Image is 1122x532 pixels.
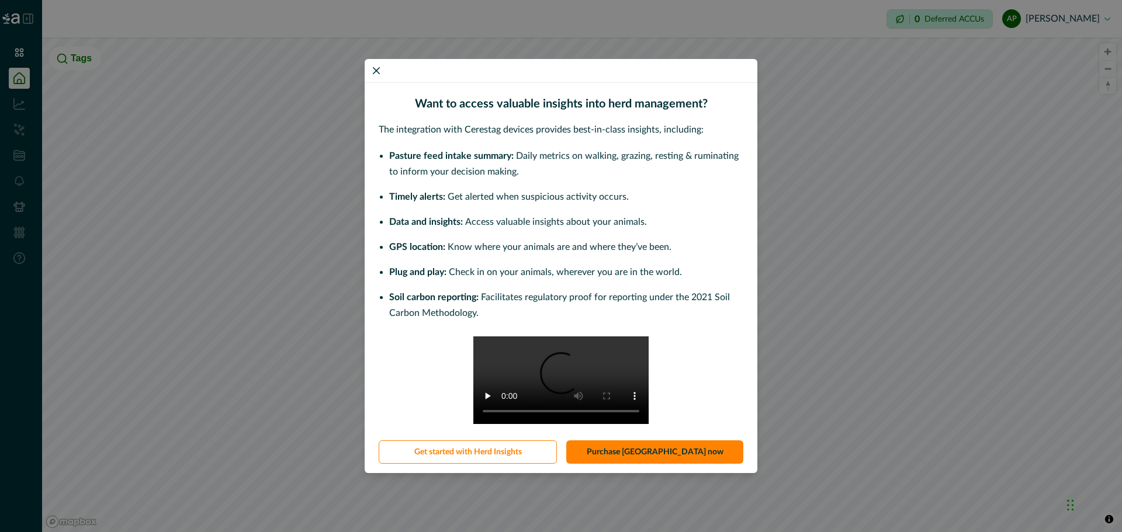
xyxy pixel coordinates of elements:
span: Facilitates regulatory proof for reporting under the 2021 Soil Carbon Methodology. [389,293,730,318]
span: Get alerted when suspicious activity occurs. [448,192,629,201]
span: Timely alerts: [389,192,445,201]
div: Drag [1067,488,1074,523]
span: Know where your animals are and where they’ve been. [448,242,671,252]
span: Access valuable insights about your animals. [465,217,647,227]
button: Close [367,61,386,80]
span: Pasture feed intake summary: [389,151,514,161]
a: Purchase [GEOGRAPHIC_DATA] now [566,440,743,464]
span: Data and insights: [389,217,463,227]
p: The integration with Cerestag devices provides best-in-class insights, including: [379,123,743,137]
span: Plug and play: [389,267,446,277]
iframe: Chat Widget [1064,476,1122,532]
span: GPS location: [389,242,445,252]
span: Soil carbon reporting: [389,293,479,302]
button: Get started with Herd Insights [379,440,557,464]
h2: Want to access valuable insights into herd management? [379,97,743,111]
span: Daily metrics on walking, grazing, resting & ruminating to inform your decision making. [389,151,739,176]
span: Check in on your animals, wherever you are in the world. [449,267,682,277]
